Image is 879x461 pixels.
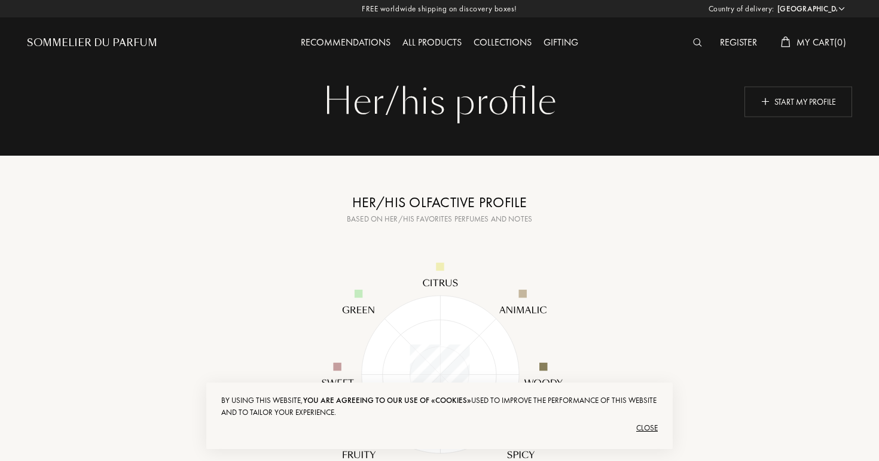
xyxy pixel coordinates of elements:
div: Based on her/his favorites perfumes and notes [290,213,589,225]
div: All products [396,35,468,51]
span: you are agreeing to our use of «cookies» [303,395,471,405]
div: Her/his profile [36,78,843,126]
div: Start my profile [744,86,852,117]
div: Close [221,418,658,438]
span: My Cart ( 0 ) [796,36,846,48]
img: search_icn_white.svg [693,38,702,47]
div: Her/his olfactive profile [290,192,589,213]
img: plus_icn_w.png [761,97,770,105]
a: All products [396,36,468,48]
a: Register [714,36,763,48]
img: cart_white.svg [781,37,791,47]
div: Collections [468,35,538,51]
div: Register [714,35,763,51]
a: Collections [468,36,538,48]
div: By using this website, used to improve the performance of this website and to tailor your experie... [221,395,658,418]
div: Recommendations [295,35,396,51]
a: Recommendations [295,36,396,48]
div: Gifting [538,35,584,51]
span: Country of delivery: [709,3,774,15]
a: Gifting [538,36,584,48]
a: Sommelier du Parfum [27,36,157,50]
